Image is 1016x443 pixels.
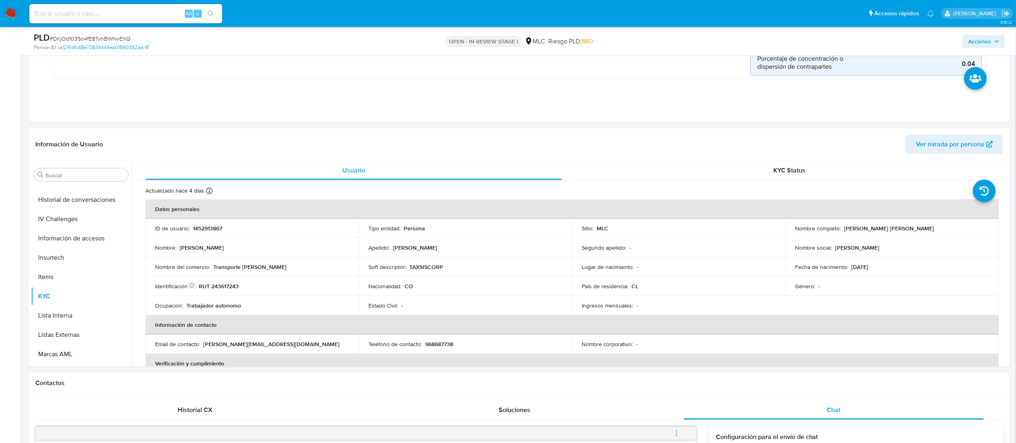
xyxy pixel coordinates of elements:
p: Nombre completo : [795,225,841,232]
p: Email de contacto : [155,340,200,348]
button: Historial de conversaciones [31,190,131,209]
button: Acciones [963,35,1005,48]
p: [DATE] [851,263,868,271]
p: País de residencia : [582,283,628,290]
p: Transporte [PERSON_NAME] [213,263,286,271]
p: Trabajador autonomo [186,302,241,309]
p: - [636,302,638,309]
input: Buscar usuario o caso... [29,8,222,19]
p: Nombre corporativo : [582,340,633,348]
p: 1452913867 [193,225,222,232]
p: Nombre del comercio : [155,263,210,271]
button: search-icon [202,8,219,19]
p: RUT 243617243 [199,283,239,290]
span: KYC Status [774,166,806,175]
span: Usuario [342,166,365,175]
p: [PERSON_NAME][EMAIL_ADDRESS][DOMAIN_NAME] [203,340,339,348]
p: Nombre social : [795,244,832,251]
button: Ver mirada por persona [906,135,1003,154]
p: - [630,244,631,251]
a: Notificaciones [927,10,934,17]
th: Información de contacto [145,315,999,334]
button: KYC [31,287,131,306]
p: Género : [795,283,815,290]
button: Marcas AML [31,345,131,364]
input: Buscar [45,172,125,179]
h3: Configuración para el envío de chat [716,433,997,441]
p: Apellido : [368,244,390,251]
p: [PERSON_NAME] [180,244,224,251]
p: TAXSISCORP [409,263,443,271]
p: MLC [597,225,608,232]
p: Fecha de nacimiento : [795,263,848,271]
p: [PERSON_NAME] [PERSON_NAME] [844,225,934,232]
button: Perfiles [31,364,131,383]
p: Nacionalidad : [368,283,401,290]
p: [PERSON_NAME] [393,244,437,251]
b: PLD [34,31,50,44]
span: Soluciones [499,405,530,414]
p: Persona [404,225,425,232]
p: Nombre : [155,244,176,251]
div: MLC [525,37,545,46]
p: Identificación : [155,283,196,290]
p: - [818,283,820,290]
button: Insurtech [31,248,131,267]
span: s [196,10,199,17]
span: # DKjOd103So4fE8TvhBWNvEXQ [50,35,131,43]
p: Tipo entidad : [368,225,401,232]
p: Estado Civil : [368,302,398,309]
span: Alt [186,10,192,17]
button: Lista Interna [31,306,131,325]
h1: Información de Usuario [35,140,103,148]
p: Actualizado hace 4 días [145,187,204,195]
p: Ingresos mensuales : [582,302,633,309]
span: Riesgo PLD: [548,37,593,46]
th: Datos personales [145,199,999,219]
span: Acciones [968,35,991,48]
p: aline.magdaleno@mercadolibre.com [953,10,999,17]
button: menu-action [663,424,690,443]
p: CO [405,283,413,290]
p: - [401,302,403,309]
span: Historial CX [178,405,213,414]
span: 3.161.2 [1000,19,1012,25]
span: Ver mirada por persona [916,135,984,154]
button: Listas Externas [31,325,131,345]
p: Segundo apellido : [582,244,626,251]
p: - [637,263,638,271]
p: CL [632,283,638,290]
p: - [636,340,638,348]
p: Soft descriptor : [368,263,406,271]
h1: Contactos [35,379,1003,387]
button: Items [31,267,131,287]
button: Información de accesos [31,229,131,248]
p: ID de usuario : [155,225,190,232]
p: Sitio : [582,225,593,232]
a: Salir [1002,9,1010,18]
a: caf2f6dfc48e70834444eab1890392aa [57,44,149,51]
p: Ocupación : [155,302,183,309]
p: [PERSON_NAME] [835,244,879,251]
b: Person ID [34,44,56,51]
span: Accesos rápidos [874,9,919,18]
p: Lugar de nacimiento : [582,263,634,271]
button: IV Challenges [31,209,131,229]
p: OPEN - IN REVIEW STAGE I [446,36,521,47]
p: 968687738 [425,340,453,348]
th: Verificación y cumplimiento [145,354,999,373]
span: Chat [827,405,840,414]
p: Teléfono de contacto : [368,340,422,348]
span: MID [582,37,593,46]
button: Buscar [37,172,44,178]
